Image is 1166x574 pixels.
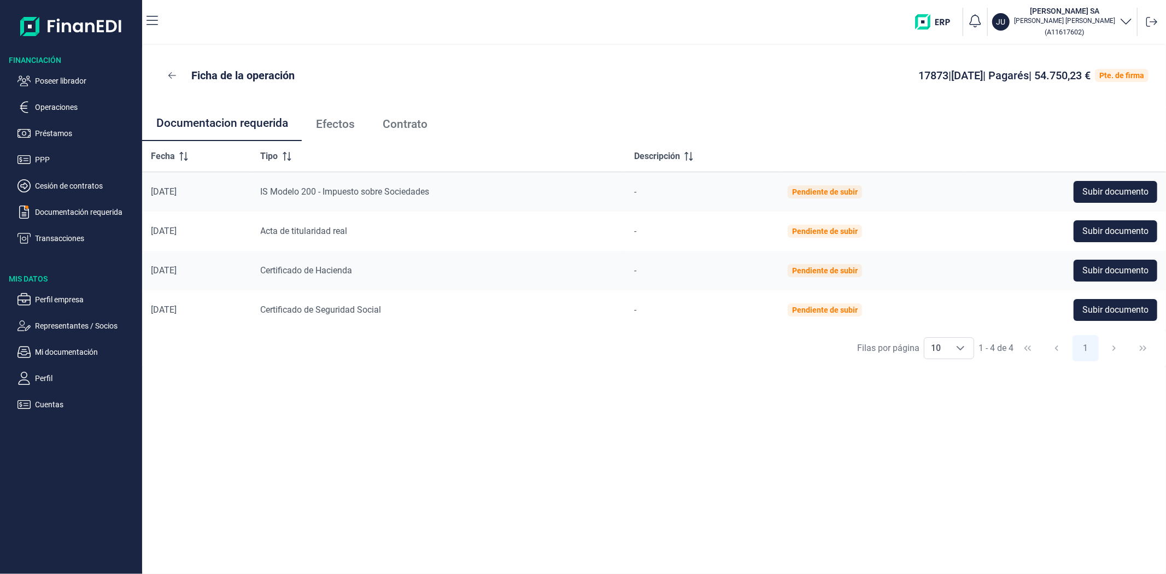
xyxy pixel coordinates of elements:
h3: [PERSON_NAME] SA [1014,5,1115,16]
span: 1 - 4 de 4 [978,344,1013,353]
button: JU[PERSON_NAME] SA[PERSON_NAME] [PERSON_NAME](A11617602) [992,5,1133,38]
span: - [634,265,636,276]
span: Fecha [151,150,175,163]
span: - [634,304,636,315]
span: 17873 | [DATE] | Pagarés | 54.750,23 € [918,69,1091,82]
div: Pendiente de subir [792,306,858,314]
span: Contrato [383,119,427,130]
div: Choose [947,338,974,359]
span: Subir documento [1082,264,1149,277]
div: [DATE] [151,265,243,276]
button: Perfil empresa [17,293,138,306]
p: Préstamos [35,127,138,140]
button: Préstamos [17,127,138,140]
p: Representantes / Socios [35,319,138,332]
div: [DATE] [151,226,243,237]
div: Pendiente de subir [792,227,858,236]
p: Poseer librador [35,74,138,87]
p: Perfil empresa [35,293,138,306]
a: Documentacion requerida [142,106,302,142]
a: Efectos [302,106,368,142]
span: Certificado de Seguridad Social [261,304,382,315]
small: Copiar cif [1045,28,1085,36]
span: - [634,186,636,197]
div: Pendiente de subir [792,266,858,275]
span: Documentacion requerida [156,118,288,129]
span: Subir documento [1082,225,1149,238]
div: [DATE] [151,304,243,315]
span: Efectos [316,119,355,130]
button: Previous Page [1044,335,1070,361]
button: PPP [17,153,138,166]
button: Subir documento [1074,299,1157,321]
img: erp [915,14,958,30]
p: Ficha de la operación [191,68,295,83]
p: Cuentas [35,398,138,411]
button: Subir documento [1074,220,1157,242]
p: Cesión de contratos [35,179,138,192]
span: IS Modelo 200 - Impuesto sobre Sociedades [261,186,430,197]
span: Tipo [261,150,278,163]
button: First Page [1015,335,1041,361]
button: Next Page [1101,335,1127,361]
div: Pendiente de subir [792,188,858,196]
button: Page 1 [1073,335,1099,361]
button: Cesión de contratos [17,179,138,192]
p: Transacciones [35,232,138,245]
button: Cuentas [17,398,138,411]
span: Subir documento [1082,185,1149,198]
span: - [634,226,636,236]
button: Perfil [17,372,138,385]
div: Filas por página [857,342,919,355]
button: Subir documento [1074,260,1157,282]
span: Descripción [634,150,680,163]
button: Mi documentación [17,345,138,359]
span: 10 [924,338,947,359]
img: Logo de aplicación [20,9,122,44]
span: Acta de titularidad real [261,226,348,236]
a: Contrato [368,106,441,142]
p: JU [997,16,1006,27]
p: PPP [35,153,138,166]
p: Documentación requerida [35,206,138,219]
div: [DATE] [151,186,243,197]
span: Subir documento [1082,303,1149,317]
button: Last Page [1130,335,1156,361]
button: Poseer librador [17,74,138,87]
button: Operaciones [17,101,138,114]
p: Mi documentación [35,345,138,359]
button: Representantes / Socios [17,319,138,332]
button: Subir documento [1074,181,1157,203]
button: Documentación requerida [17,206,138,219]
div: Pte. de firma [1099,71,1144,80]
button: Transacciones [17,232,138,245]
span: Certificado de Hacienda [261,265,353,276]
p: [PERSON_NAME] [PERSON_NAME] [1014,16,1115,25]
p: Perfil [35,372,138,385]
p: Operaciones [35,101,138,114]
